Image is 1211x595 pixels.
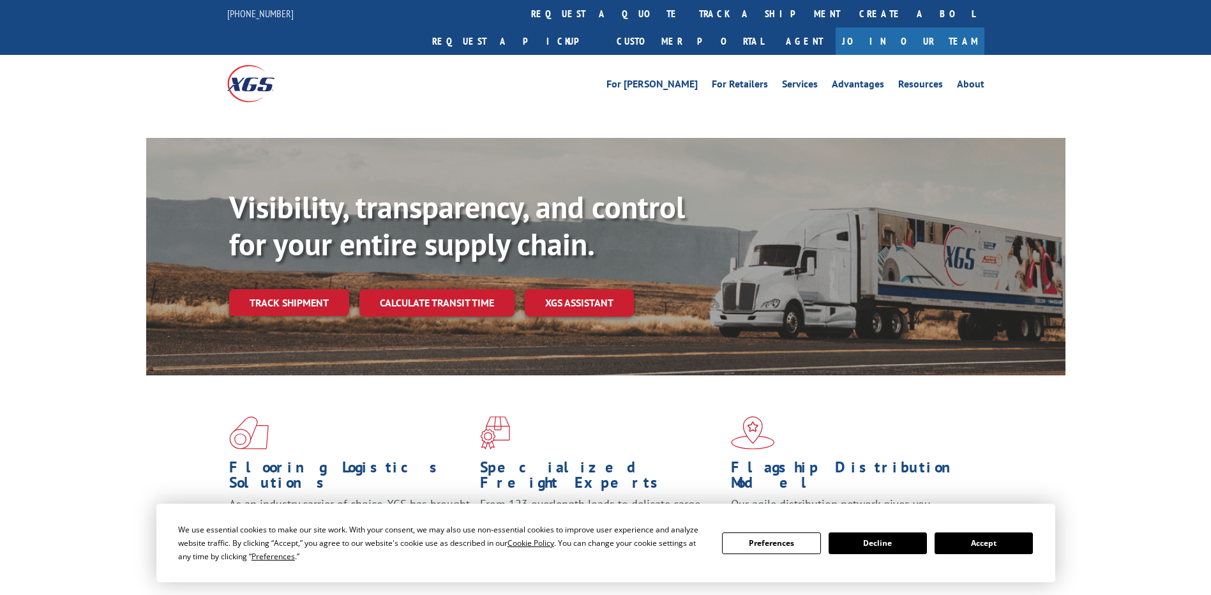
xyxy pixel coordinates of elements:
[229,187,685,264] b: Visibility, transparency, and control for your entire supply chain.
[836,27,984,55] a: Join Our Team
[480,416,510,449] img: xgs-icon-focused-on-flooring-red
[731,497,966,527] span: Our agile distribution network gives you nationwide inventory management on demand.
[229,416,269,449] img: xgs-icon-total-supply-chain-intelligence-red
[508,538,554,548] span: Cookie Policy
[832,79,884,93] a: Advantages
[229,289,349,316] a: Track shipment
[935,532,1033,554] button: Accept
[229,460,470,497] h1: Flooring Logistics Solutions
[480,497,721,554] p: From 123 overlength loads to delicate cargo, our experienced staff knows the best way to move you...
[898,79,943,93] a: Resources
[782,79,818,93] a: Services
[229,497,470,542] span: As an industry carrier of choice, XGS has brought innovation and dedication to flooring logistics...
[606,79,698,93] a: For [PERSON_NAME]
[957,79,984,93] a: About
[731,416,775,449] img: xgs-icon-flagship-distribution-model-red
[359,289,515,317] a: Calculate transit time
[525,289,634,317] a: XGS ASSISTANT
[607,27,773,55] a: Customer Portal
[731,460,972,497] h1: Flagship Distribution Model
[722,532,820,554] button: Preferences
[480,460,721,497] h1: Specialized Freight Experts
[829,532,927,554] button: Decline
[712,79,768,93] a: For Retailers
[423,27,607,55] a: Request a pickup
[227,7,294,20] a: [PHONE_NUMBER]
[773,27,836,55] a: Agent
[252,551,295,562] span: Preferences
[178,523,707,563] div: We use essential cookies to make our site work. With your consent, we may also use non-essential ...
[156,504,1055,582] div: Cookie Consent Prompt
